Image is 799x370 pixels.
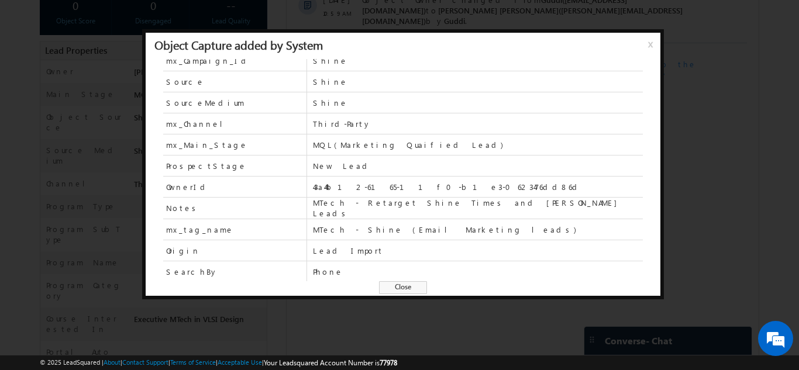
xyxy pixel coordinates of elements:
[36,81,71,91] span: 10:59 AM
[313,140,643,150] span: MQL(Marketing Quaified Lead)
[163,155,306,176] span: ProspectStage
[163,198,306,219] span: Notes
[75,67,396,98] span: Object Owner changed from to by .
[40,357,397,368] span: © 2025 LeadSquared | | | | |
[313,56,643,66] span: Shine
[103,132,160,141] span: Automation
[163,240,306,261] span: Origin
[166,267,218,277] span: SearchBy
[313,245,643,256] span: Lead Import
[163,219,306,240] span: mx_tag_name
[163,177,306,197] span: OwnerId
[58,9,146,27] div: Sales Activity,Program,Email Bounced,Email Link Clicked,Email Marked Spam & 72 more..
[36,132,63,142] span: [DATE]
[264,358,397,367] span: Your Leadsquared Account Number is
[75,183,170,193] span: Object Capture:
[313,161,643,171] span: New Lead
[166,98,244,108] span: SourceMedium
[163,71,306,92] span: Source
[313,77,643,87] span: Shine
[163,261,306,282] span: SearchBy
[12,46,50,56] div: Today
[163,113,306,134] span: mx_Channel
[12,9,52,26] span: Activity Type
[166,119,232,129] span: mx_Channel
[75,132,295,141] span: Sent email with subject
[36,183,63,193] span: [DATE]
[176,9,192,26] span: Time
[218,358,262,366] a: Acceptable Use
[36,145,71,155] span: 04:50 PM
[379,281,427,294] span: Close
[157,88,178,98] span: Guddi
[163,134,306,155] span: mx_Main_Stage
[313,119,643,129] span: Third-Party
[313,98,643,108] span: Shine
[166,203,200,213] span: Notes
[36,67,63,78] span: [DATE]
[12,110,50,120] div: [DATE]
[313,224,643,235] span: MTech - Shine (Email Marketing leads)
[166,161,247,171] span: ProspectStage
[180,183,233,193] span: details
[104,358,120,366] a: About
[75,183,421,193] div: .
[122,358,168,366] a: Contact Support
[61,13,95,23] div: 77 Selected
[170,358,216,366] a: Terms of Service
[166,56,250,66] span: mx_Campaign_Id
[36,196,71,207] span: 04:50 PM
[313,182,643,192] span: 43a44b12-6165-11f0-b1e3-0623476dd86d
[166,224,234,235] span: mx_tag_name
[163,50,306,71] span: mx_Campaign_Id
[380,358,397,367] span: 77978
[75,132,410,162] span: Welcome to the Executive MTech in VLSI Design - Your Journey Begins Now!
[75,78,396,98] span: [PERSON_NAME] [PERSON_NAME]([PERSON_NAME][EMAIL_ADDRESS][DOMAIN_NAME])
[75,132,421,172] div: by [PERSON_NAME]<[EMAIL_ADDRESS][DOMAIN_NAME]>.
[648,38,657,59] span: x
[166,245,200,256] span: Origin
[313,198,643,219] span: MTech - Retarget Shine Times and [PERSON_NAME] Leads
[166,77,205,87] span: Source
[313,267,643,277] span: Phone
[166,140,248,150] span: mx_Main_Stage
[166,182,209,192] span: OwnerId
[163,92,306,113] span: SourceMedium
[75,67,340,88] span: Guddi([EMAIL_ADDRESS][DOMAIN_NAME])
[201,13,225,23] div: All Time
[154,39,323,50] div: Object Capture added by System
